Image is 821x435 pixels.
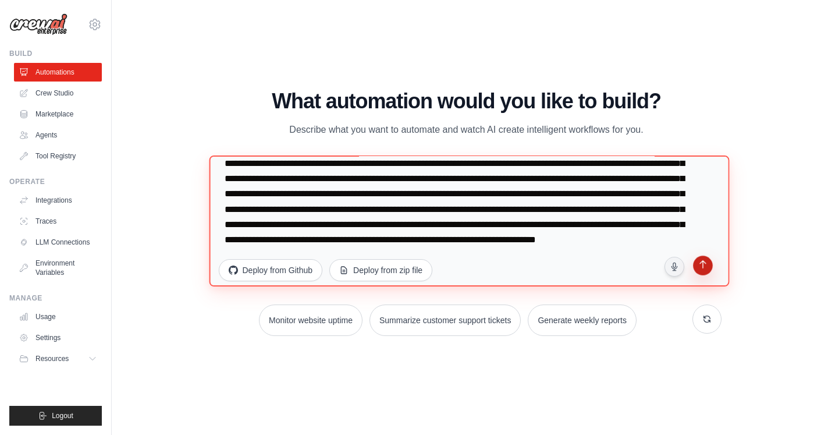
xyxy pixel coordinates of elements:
button: Deploy from Github [219,259,323,281]
a: Integrations [14,191,102,210]
span: Resources [35,354,69,363]
button: Summarize customer support tickets [369,305,521,336]
a: Marketplace [14,105,102,123]
p: Describe what you want to automate and watch AI create intelligent workflows for you. [271,122,662,137]
button: Resources [14,349,102,368]
div: Build [9,49,102,58]
a: Tool Registry [14,147,102,165]
button: Generate weekly reports [528,305,637,336]
h1: What automation would you like to build? [212,90,722,113]
iframe: Chat Widget [763,379,821,435]
div: Operate [9,177,102,186]
a: Agents [14,126,102,144]
a: LLM Connections [14,233,102,252]
a: Usage [14,307,102,326]
span: Logout [52,411,73,420]
a: Traces [14,212,102,231]
a: Crew Studio [14,84,102,102]
div: Manage [9,293,102,303]
button: Deploy from zip file [329,259,432,281]
a: Automations [14,63,102,82]
button: Logout [9,406,102,426]
a: Settings [14,328,102,347]
img: Logo [9,13,67,36]
button: Monitor website uptime [259,305,362,336]
a: Environment Variables [14,254,102,282]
